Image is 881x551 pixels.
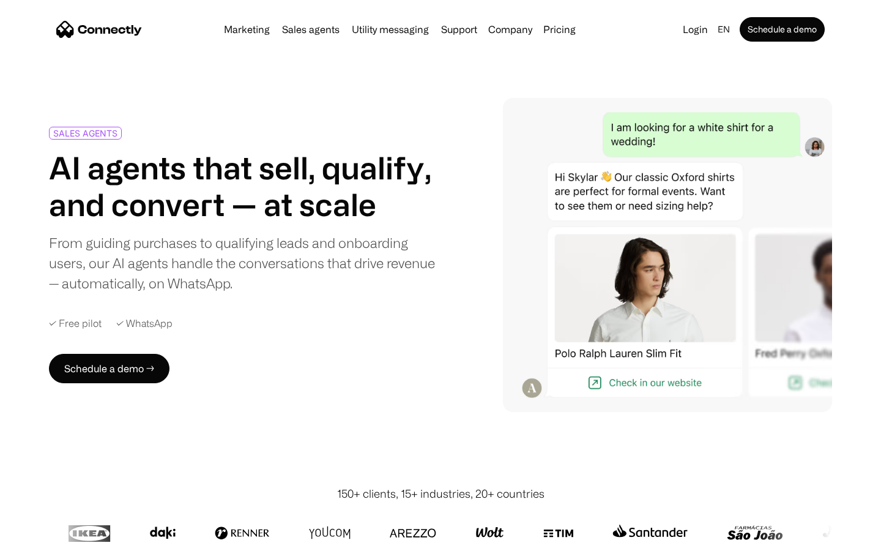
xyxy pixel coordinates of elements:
[49,233,436,293] div: From guiding purchases to qualifying leads and onboarding users, our AI agents handle the convers...
[53,129,117,138] div: SALES AGENTS
[740,17,825,42] a: Schedule a demo
[219,24,275,34] a: Marketing
[488,21,532,38] div: Company
[49,354,169,383] a: Schedule a demo →
[347,24,434,34] a: Utility messaging
[49,318,102,329] div: ✓ Free pilot
[116,318,173,329] div: ✓ WhatsApp
[337,485,545,502] div: 150+ clients, 15+ industries, 20+ countries
[277,24,344,34] a: Sales agents
[24,530,73,547] ul: Language list
[718,21,730,38] div: en
[12,528,73,547] aside: Language selected: English
[49,149,436,223] h1: AI agents that sell, qualify, and convert — at scale
[538,24,581,34] a: Pricing
[678,21,713,38] a: Login
[436,24,482,34] a: Support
